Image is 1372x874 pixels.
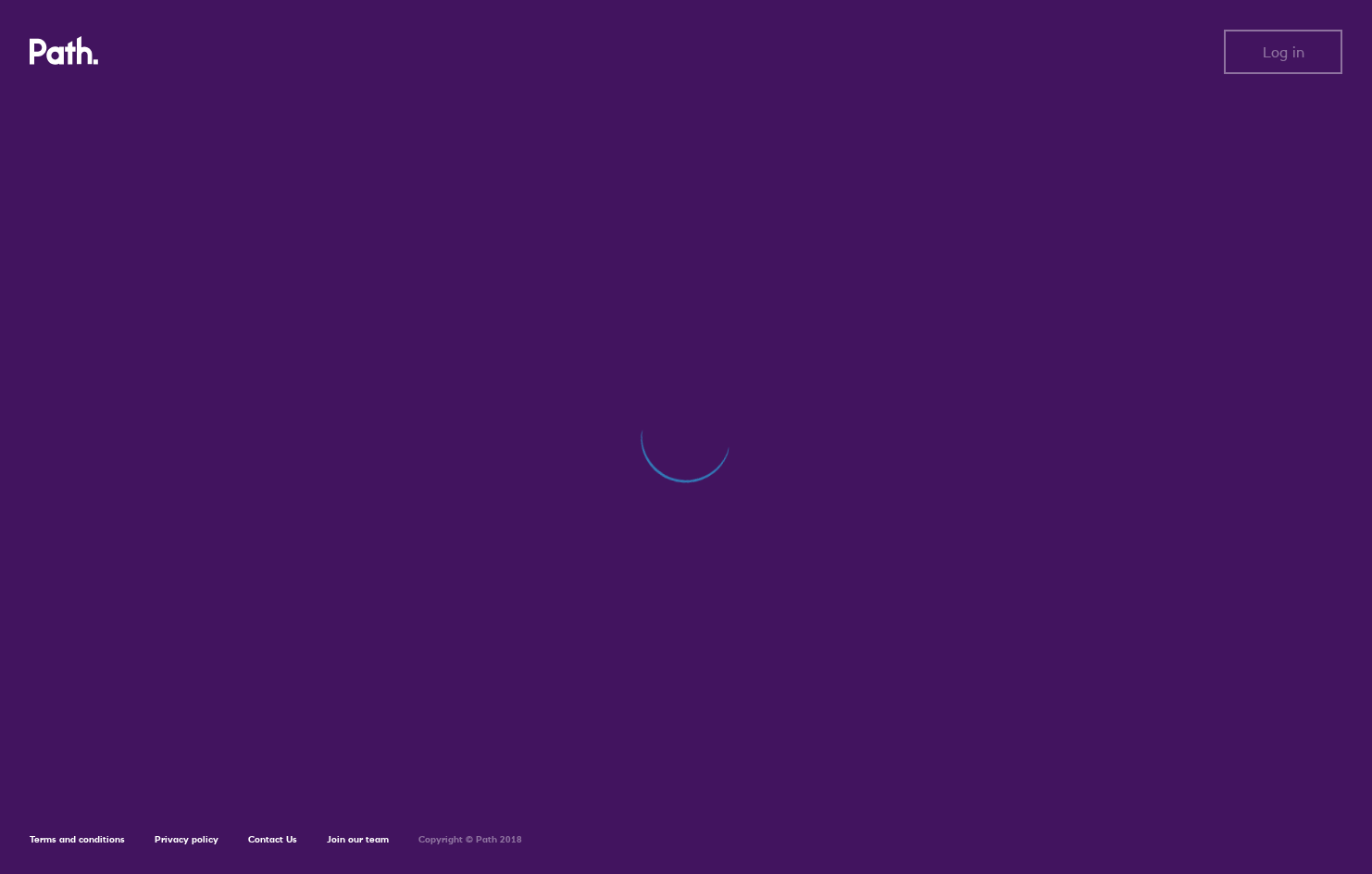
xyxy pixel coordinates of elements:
[418,834,522,845] h6: Copyright © Path 2018
[155,833,218,845] a: Privacy policy
[30,833,125,845] a: Terms and conditions
[1224,30,1342,74] button: Log in
[327,833,389,845] a: Join our team
[248,833,297,845] a: Contact Us
[1263,44,1304,60] span: Log in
